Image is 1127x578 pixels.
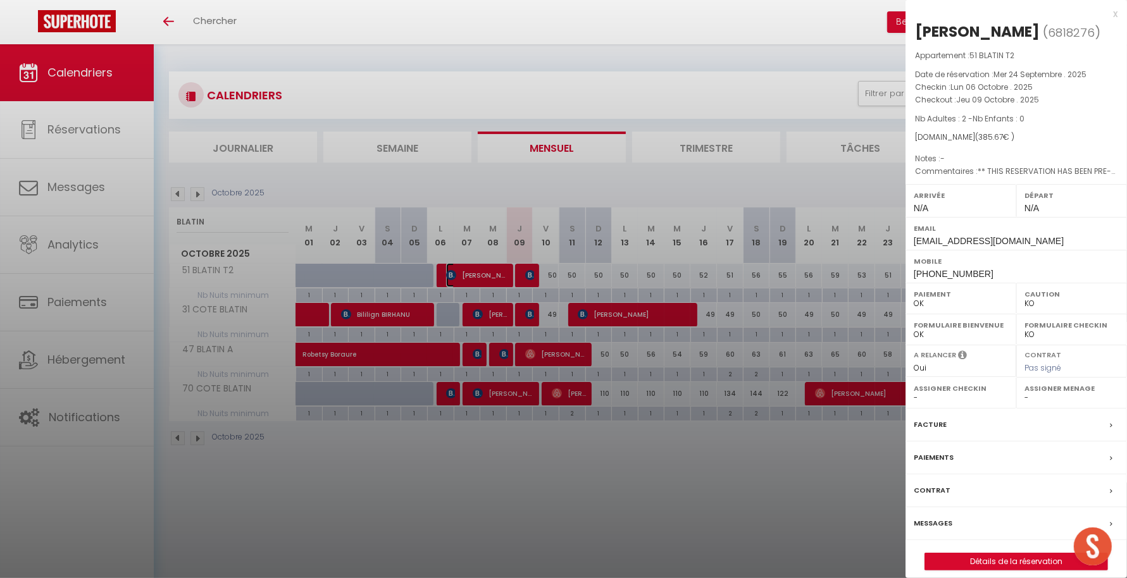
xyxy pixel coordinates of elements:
label: Assigner Checkin [914,382,1008,395]
button: Détails de la réservation [925,553,1108,570]
p: Appartement : [915,49,1118,62]
label: Formulaire Bienvenue [914,319,1008,331]
span: Lun 06 Octobre . 2025 [950,82,1033,92]
p: Date de réservation : [915,68,1118,81]
span: 51 BLATIN T2 [969,50,1014,61]
div: x [906,6,1118,22]
span: 6818276 [1048,25,1095,40]
p: Checkout : [915,94,1118,106]
p: Commentaires : [915,165,1118,178]
span: [EMAIL_ADDRESS][DOMAIN_NAME] [914,236,1064,246]
label: Contrat [914,484,950,497]
label: Paiement [914,288,1008,300]
span: [PHONE_NUMBER] [914,269,993,279]
div: Ouvrir le chat [1074,527,1112,565]
label: Contrat [1024,350,1061,358]
label: Email [914,222,1119,235]
span: Nb Adultes : 2 - [915,113,1024,124]
label: A relancer [914,350,956,360]
span: N/A [914,203,928,213]
label: Assigner Menage [1024,382,1119,395]
p: Notes : [915,152,1118,165]
span: ( ) [1043,23,1100,41]
span: Mer 24 Septembre . 2025 [993,69,1087,80]
span: Nb Enfants : 0 [973,113,1024,124]
a: Détails de la réservation [925,553,1107,570]
label: Paiements [914,451,954,464]
span: - [940,153,945,164]
span: ( € ) [975,132,1014,142]
p: Checkin : [915,81,1118,94]
label: Caution [1024,288,1119,300]
label: Messages [914,517,952,530]
span: N/A [1024,203,1039,213]
span: Pas signé [1024,362,1061,373]
span: 385.67 [978,132,1003,142]
label: Formulaire Checkin [1024,319,1119,331]
label: Facture [914,418,947,431]
label: Arrivée [914,189,1008,202]
span: Jeu 09 Octobre . 2025 [956,94,1039,105]
div: [PERSON_NAME] [915,22,1040,42]
div: [DOMAIN_NAME] [915,132,1118,144]
i: Sélectionner OUI si vous souhaiter envoyer les séquences de messages post-checkout [958,350,967,364]
label: Mobile [914,255,1119,267]
label: Départ [1024,189,1119,202]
